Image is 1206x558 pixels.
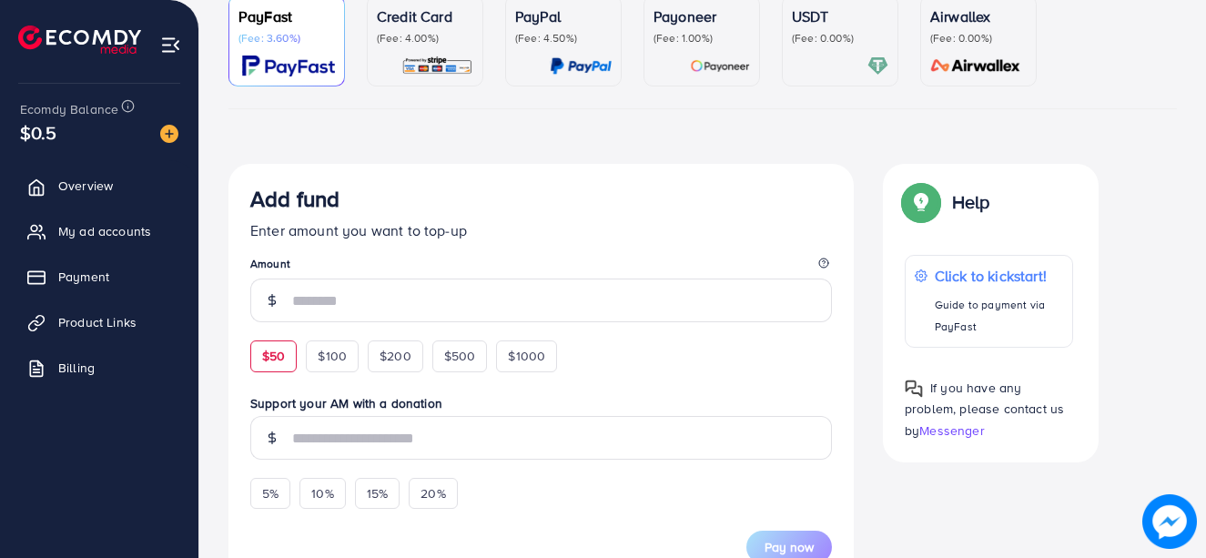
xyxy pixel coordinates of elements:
[919,421,984,440] span: Messenger
[58,359,95,377] span: Billing
[58,177,113,195] span: Overview
[14,167,185,204] a: Overview
[401,56,473,76] img: card
[935,294,1063,338] p: Guide to payment via PayFast
[792,31,888,46] p: (Fee: 0.00%)
[380,347,411,365] span: $200
[318,347,347,365] span: $100
[905,379,1064,439] span: If you have any problem, please contact us by
[952,191,990,213] p: Help
[1148,500,1192,544] img: image
[160,125,178,143] img: image
[935,265,1063,287] p: Click to kickstart!
[905,186,937,218] img: Popup guide
[930,5,1027,27] p: Airwallex
[262,347,285,365] span: $50
[311,484,333,502] span: 10%
[20,119,57,146] span: $0.5
[262,484,279,502] span: 5%
[377,31,473,46] p: (Fee: 4.00%)
[250,219,832,241] p: Enter amount you want to top-up
[14,259,185,295] a: Payment
[930,31,1027,46] p: (Fee: 0.00%)
[18,25,141,54] img: logo
[58,268,109,286] span: Payment
[250,256,832,279] legend: Amount
[58,313,137,331] span: Product Links
[14,350,185,386] a: Billing
[690,56,750,76] img: card
[905,380,923,398] img: Popup guide
[508,347,545,365] span: $1000
[421,484,445,502] span: 20%
[20,100,118,118] span: Ecomdy Balance
[250,394,832,412] label: Support your AM with a donation
[58,222,151,240] span: My ad accounts
[925,56,1027,76] img: card
[367,484,388,502] span: 15%
[515,5,612,27] p: PayPal
[550,56,612,76] img: card
[238,31,335,46] p: (Fee: 3.60%)
[160,35,181,56] img: menu
[792,5,888,27] p: USDT
[242,56,335,76] img: card
[515,31,612,46] p: (Fee: 4.50%)
[867,56,888,76] img: card
[765,538,814,556] span: Pay now
[444,347,476,365] span: $500
[14,213,185,249] a: My ad accounts
[14,304,185,340] a: Product Links
[654,5,750,27] p: Payoneer
[377,5,473,27] p: Credit Card
[654,31,750,46] p: (Fee: 1.00%)
[238,5,335,27] p: PayFast
[250,186,340,212] h3: Add fund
